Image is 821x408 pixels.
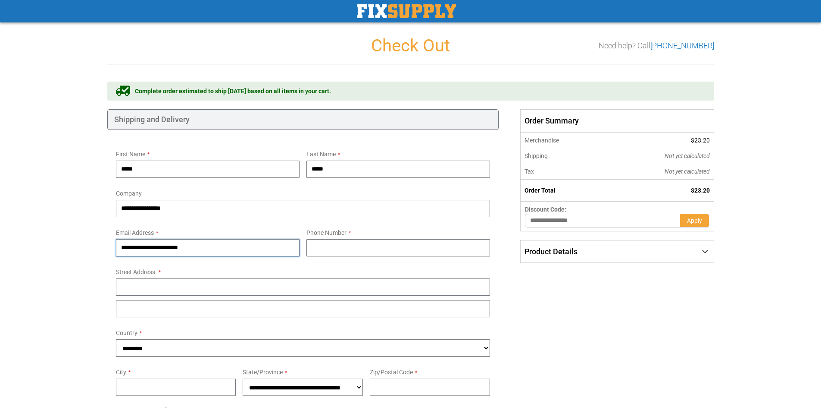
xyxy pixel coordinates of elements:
span: First Name [116,151,145,158]
a: store logo [357,4,456,18]
span: Apply [687,217,702,224]
span: Email Address [116,229,154,236]
span: State/Province [243,369,283,376]
span: Last Name [306,151,336,158]
button: Apply [680,214,709,228]
span: Complete order estimated to ship [DATE] based on all items in your cart. [135,87,331,95]
span: Discount Code: [525,206,566,213]
span: Not yet calculated [665,152,710,159]
span: City [116,369,126,376]
div: Shipping and Delivery [107,109,499,130]
strong: Order Total [524,187,556,194]
span: Country [116,329,137,336]
span: Company [116,190,142,197]
span: Zip/Postal Code [370,369,413,376]
span: Phone Number [306,229,347,236]
a: [PHONE_NUMBER] [650,41,714,50]
th: Tax [521,164,606,180]
h3: Need help? Call [599,41,714,50]
span: $23.20 [691,187,710,194]
th: Merchandise [521,133,606,148]
span: Street Address [116,269,155,275]
span: Shipping [524,152,548,159]
span: $23.20 [691,137,710,144]
span: Order Summary [520,109,714,133]
img: Fix Industrial Supply [357,4,456,18]
h1: Check Out [107,36,714,55]
span: Product Details [524,247,578,256]
span: Not yet calculated [665,168,710,175]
